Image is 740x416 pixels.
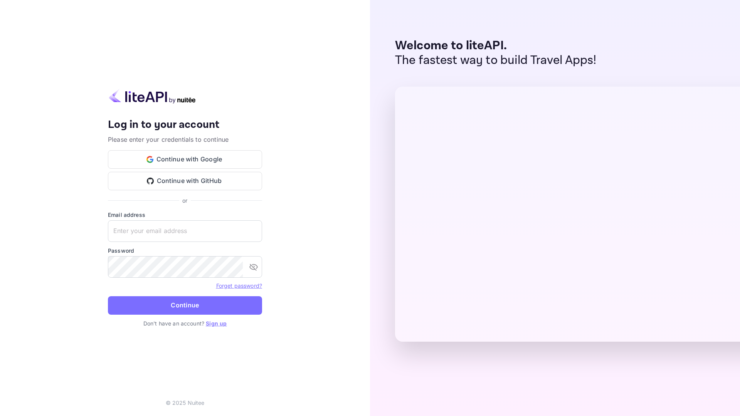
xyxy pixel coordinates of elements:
img: liteapi [108,89,197,104]
p: Don't have an account? [108,319,262,327]
p: or [182,196,187,205]
p: The fastest way to build Travel Apps! [395,53,597,68]
label: Email address [108,211,262,219]
a: Sign up [206,320,227,327]
label: Password [108,247,262,255]
button: Continue with Google [108,150,262,169]
p: Welcome to liteAPI. [395,39,597,53]
p: Please enter your credentials to continue [108,135,262,144]
button: Continue with GitHub [108,172,262,190]
button: toggle password visibility [246,259,261,275]
a: Forget password? [216,282,262,289]
h4: Log in to your account [108,118,262,132]
button: Continue [108,296,262,315]
input: Enter your email address [108,220,262,242]
p: © 2025 Nuitee [166,399,205,407]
